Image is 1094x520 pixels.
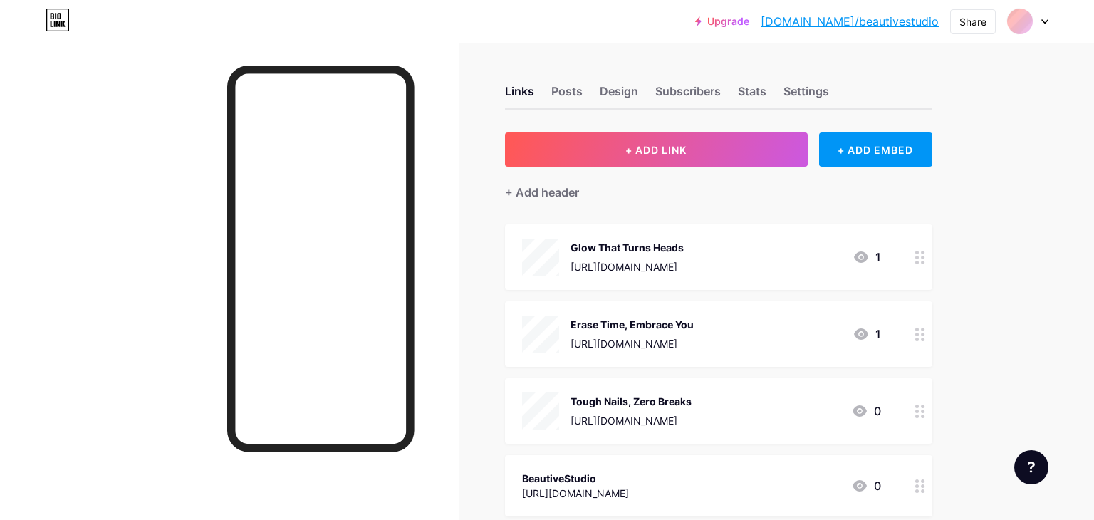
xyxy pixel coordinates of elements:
div: [URL][DOMAIN_NAME] [571,336,694,351]
div: + ADD EMBED [819,132,932,167]
div: 0 [851,402,881,420]
div: + Add header [505,184,579,201]
div: Share [959,14,986,29]
div: Stats [738,83,766,108]
div: Erase Time, Embrace You [571,317,694,332]
div: [URL][DOMAIN_NAME] [522,486,629,501]
a: Upgrade [695,16,749,27]
div: Links [505,83,534,108]
div: Tough Nails, Zero Breaks [571,394,692,409]
div: Subscribers [655,83,721,108]
div: Glow That Turns Heads [571,240,684,255]
div: [URL][DOMAIN_NAME] [571,413,692,428]
button: + ADD LINK [505,132,808,167]
span: + ADD LINK [625,144,687,156]
div: Posts [551,83,583,108]
div: 1 [853,249,881,266]
div: Settings [783,83,829,108]
div: Design [600,83,638,108]
div: 0 [851,477,881,494]
div: BeautiveStudio [522,471,629,486]
a: [DOMAIN_NAME]/beautivestudio [761,13,939,30]
div: [URL][DOMAIN_NAME] [571,259,684,274]
div: 1 [853,326,881,343]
